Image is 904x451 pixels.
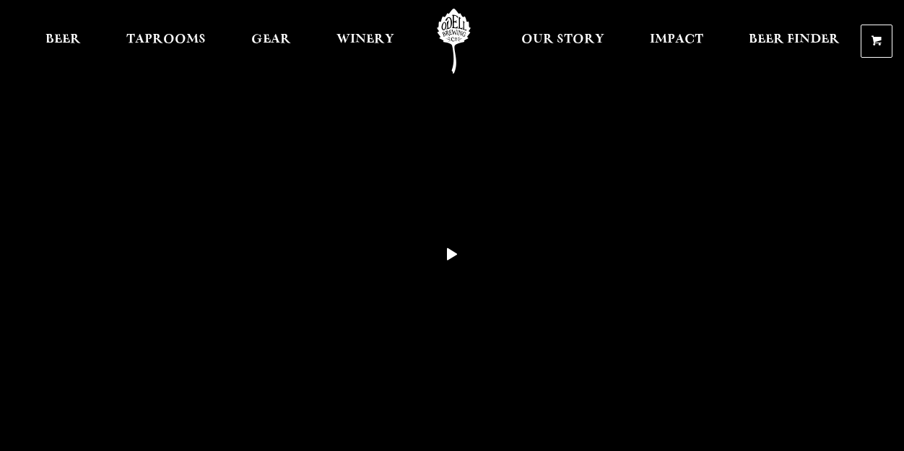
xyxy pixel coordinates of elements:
[126,34,206,45] span: Taprooms
[251,34,291,45] span: Gear
[650,34,703,45] span: Impact
[749,34,840,45] span: Beer Finder
[521,34,604,45] span: Our Story
[512,9,614,74] a: Our Story
[36,9,90,74] a: Beer
[242,9,300,74] a: Gear
[117,9,215,74] a: Taprooms
[640,9,713,74] a: Impact
[336,34,394,45] span: Winery
[739,9,849,74] a: Beer Finder
[327,9,404,74] a: Winery
[45,34,81,45] span: Beer
[427,9,481,74] a: Odell Home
